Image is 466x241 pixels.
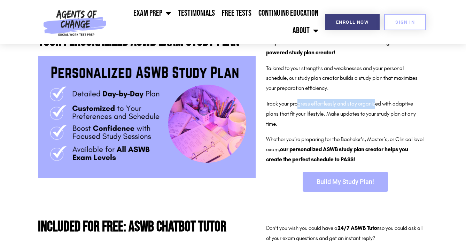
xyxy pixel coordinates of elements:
nav: Menu [109,5,321,39]
a: Free Tests [218,5,255,22]
a: SIGN IN [384,14,426,30]
b: our personalized ASWB study plan creator helps you create the perfect schedule to PASS! [266,146,408,163]
strong: Prepare for the ASWB exam with confidence using our AI-powered study plan creator! [266,39,408,56]
h2: Your Personalized ASWB Exam Study Plan [38,34,256,49]
span: Build My Study Plan! [317,179,374,185]
p: Whether you’re preparing for the Bachelor’s, Master’s, or Clinical level exam, [266,134,424,164]
p: Track your progress effortlessly and stay organized with adaptive plans that fit your lifestyle. ... [266,99,424,129]
a: Testimonials [174,5,218,22]
span: Enroll Now [336,20,368,24]
span: SIGN IN [395,20,415,24]
h2: Included for Free: ASWB Chatbot Tutor [38,220,256,234]
a: Exam Prep [130,5,174,22]
a: Continuing Education [255,5,322,22]
a: Enroll Now [325,14,380,30]
a: About [289,22,322,39]
a: Build My Study Plan! [303,172,388,192]
strong: 24/7 ASWB Tutor [337,225,379,231]
p: Tailored to your strengths and weaknesses and your personal schedule, our study plan creator buil... [266,63,424,93]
